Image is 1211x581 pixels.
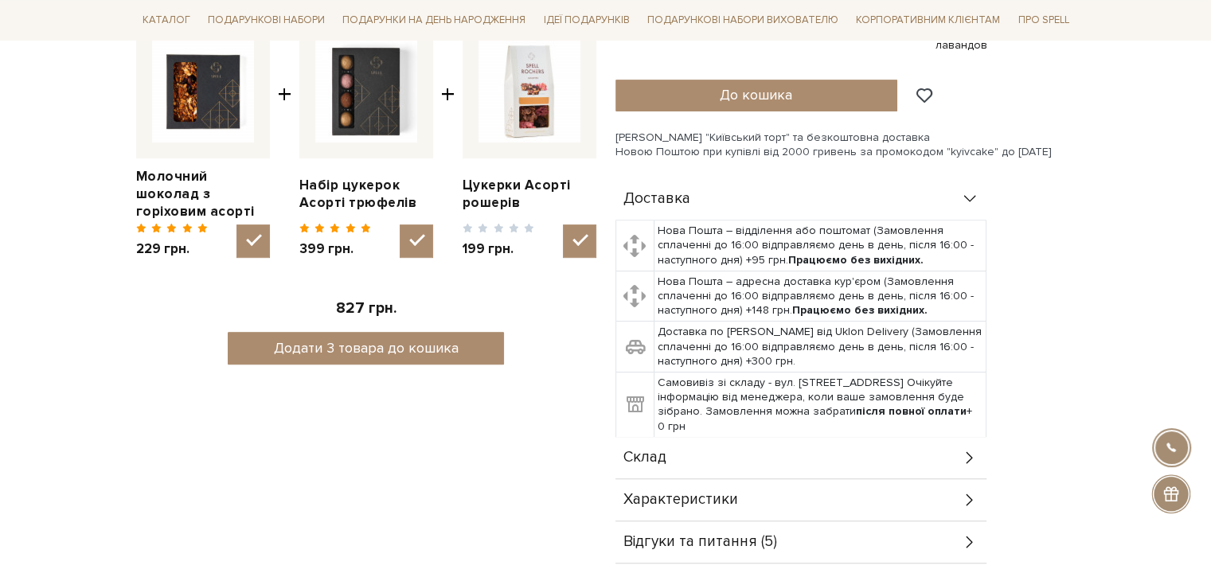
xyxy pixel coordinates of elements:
[641,6,845,33] a: Подарункові набори вихователю
[315,41,417,142] img: Набір цукерок Асорті трюфелів
[152,41,254,142] img: Молочний шоколад з горіховим асорті
[299,240,372,258] span: 399 грн.
[615,131,1076,159] div: [PERSON_NAME] "Київський торт" та безкоштовна доставка Новою Поштою при купівлі від 2000 гривень ...
[623,535,777,549] span: Відгуки та питання (5)
[201,8,331,33] a: Подарункові набори
[479,41,580,142] img: Цукерки Асорті рошерів
[299,177,433,212] a: Набір цукерок Асорті трюфелів
[654,271,986,322] td: Нова Пошта – адресна доставка кур'єром (Замовлення сплаченні до 16:00 відправляємо день в день, п...
[615,80,898,111] button: До кошика
[856,404,967,418] b: після повної оплати
[537,8,635,33] a: Ідеї подарунків
[463,177,596,212] a: Цукерки Асорті рошерів
[654,322,986,372] td: Доставка по [PERSON_NAME] від Uklon Delivery (Замовлення сплаченні до 16:00 відправляємо день в д...
[136,8,197,33] a: Каталог
[850,6,1006,33] a: Корпоративним клієнтам
[336,299,397,318] span: 827 грн.
[136,168,270,220] a: Молочний шоколад з горіховим асорті
[788,253,924,267] b: Працюємо без вихідних.
[1011,8,1075,33] a: Про Spell
[136,240,209,258] span: 229 грн.
[654,372,986,438] td: Самовивіз зі складу - вул. [STREET_ADDRESS] Очікуйте інформацію від менеджера, коли ваше замовлен...
[441,25,455,258] span: +
[720,86,792,103] span: До кошика
[654,220,986,271] td: Нова Пошта – відділення або поштомат (Замовлення сплаченні до 16:00 відправляємо день в день, піс...
[228,332,504,365] button: Додати 3 товара до кошика
[336,8,532,33] a: Подарунки на День народження
[792,303,928,317] b: Працюємо без вихідних.
[623,192,690,206] span: Доставка
[463,240,535,258] span: 199 грн.
[623,493,738,507] span: Характеристики
[278,25,291,258] span: +
[623,450,666,465] span: Склад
